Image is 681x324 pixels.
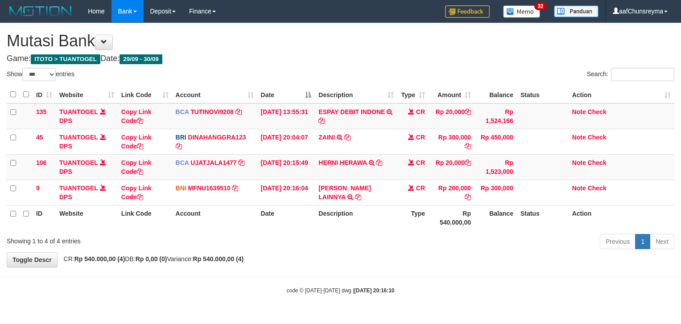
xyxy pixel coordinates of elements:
[235,108,242,115] a: Copy TUTINOVI9208 to clipboard
[59,255,244,262] span: CR: DB: Variance:
[257,180,315,205] td: [DATE] 20:16:04
[172,86,257,103] th: Account: activate to sort column ascending
[569,86,674,103] th: Action: activate to sort column ascending
[517,205,569,230] th: Status
[172,205,257,230] th: Account
[56,129,118,154] td: DPS
[588,159,607,166] a: Check
[56,86,118,103] th: Website: activate to sort column ascending
[315,86,397,103] th: Description: activate to sort column ascending
[121,108,152,124] a: Copy Link Code
[429,86,475,103] th: Amount: activate to sort column ascending
[416,185,425,192] span: CR
[56,180,118,205] td: DPS
[588,185,607,192] a: Check
[429,103,475,129] td: Rp 20,000
[318,134,335,141] a: ZAINI
[7,4,74,18] img: MOTION_logo.png
[56,205,118,230] th: Website
[600,234,636,249] a: Previous
[33,205,56,230] th: ID
[318,117,325,124] a: Copy ESPAY DEBIT INDONE to clipboard
[56,103,118,129] td: DPS
[7,32,674,50] h1: Mutasi Bank
[429,154,475,180] td: Rp 20,000
[36,134,43,141] span: 45
[465,143,471,150] a: Copy Rp 300,000 to clipboard
[588,108,607,115] a: Check
[257,86,315,103] th: Date: activate to sort column descending
[257,205,315,230] th: Date
[118,205,172,230] th: Link Code
[33,86,56,103] th: ID: activate to sort column ascending
[416,134,425,141] span: CR
[7,68,74,81] label: Show entries
[354,287,394,294] strong: [DATE] 20:16:10
[517,86,569,103] th: Status
[465,159,471,166] a: Copy Rp 20,000 to clipboard
[318,108,385,115] a: ESPAY DEBIT INDONE
[121,134,152,150] a: Copy Link Code
[445,5,490,18] img: Feedback.jpg
[572,134,586,141] a: Note
[318,185,371,201] a: [PERSON_NAME] LAINNYA
[7,252,58,267] a: Toggle Descr
[588,134,607,141] a: Check
[59,134,98,141] a: TUANTOGEL
[475,86,517,103] th: Balance
[344,134,351,141] a: Copy ZAINI to clipboard
[257,154,315,180] td: [DATE] 20:15:49
[190,108,233,115] a: TUTINOVI9208
[416,108,425,115] span: CR
[188,185,231,192] a: MFNU1639510
[22,68,56,81] select: Showentries
[176,143,182,150] a: Copy DINAHANGGRA123 to clipboard
[121,159,152,175] a: Copy Link Code
[36,108,46,115] span: 135
[416,159,425,166] span: CR
[376,159,382,166] a: Copy HERNI HERAWA to clipboard
[56,154,118,180] td: DPS
[315,205,397,230] th: Description
[534,2,546,10] span: 32
[475,205,517,230] th: Balance
[465,108,471,115] a: Copy Rp 20,000 to clipboard
[397,86,429,103] th: Type: activate to sort column ascending
[74,255,125,262] strong: Rp 540.000,00 (4)
[7,233,277,246] div: Showing 1 to 4 of 4 entries
[257,129,315,154] td: [DATE] 20:04:07
[31,54,100,64] span: ITOTO > TUANTOGEL
[475,103,517,129] td: Rp 1,524,166
[318,159,367,166] a: HERNI HERAWA
[572,108,586,115] a: Note
[176,134,186,141] span: BRI
[190,159,236,166] a: UJATJALA1477
[572,185,586,192] a: Note
[193,255,244,262] strong: Rp 540.000,00 (4)
[136,255,167,262] strong: Rp 0,00 (0)
[118,86,172,103] th: Link Code: activate to sort column ascending
[59,108,98,115] a: TUANTOGEL
[465,193,471,201] a: Copy Rp 200,000 to clipboard
[59,185,98,192] a: TUANTOGEL
[176,159,189,166] span: BCA
[120,54,162,64] span: 29/09 - 30/09
[475,154,517,180] td: Rp 1,523,000
[475,129,517,154] td: Rp 450,000
[36,185,40,192] span: 9
[429,180,475,205] td: Rp 200,000
[635,234,650,249] a: 1
[569,205,674,230] th: Action
[572,159,586,166] a: Note
[397,205,429,230] th: Type
[429,205,475,230] th: Rp 540.000,00
[611,68,674,81] input: Search:
[121,185,152,201] a: Copy Link Code
[238,159,244,166] a: Copy UJATJALA1477 to clipboard
[587,68,674,81] label: Search:
[188,134,246,141] a: DINAHANGGRA123
[7,54,674,63] h4: Game: Date:
[176,108,189,115] span: BCA
[429,129,475,154] td: Rp 300,000
[475,180,517,205] td: Rp 300,000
